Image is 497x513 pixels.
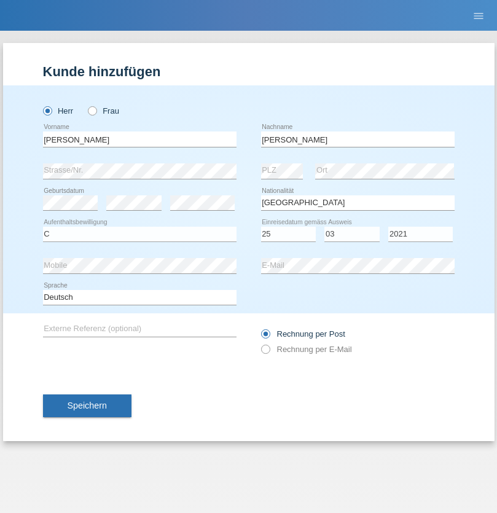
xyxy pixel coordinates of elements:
input: Herr [43,106,51,114]
a: menu [466,12,491,19]
button: Speichern [43,394,131,418]
label: Frau [88,106,119,116]
input: Rechnung per E-Mail [261,345,269,360]
h1: Kunde hinzufügen [43,64,455,79]
label: Rechnung per Post [261,329,345,339]
i: menu [472,10,485,22]
input: Frau [88,106,96,114]
label: Herr [43,106,74,116]
span: Speichern [68,401,107,410]
input: Rechnung per Post [261,329,269,345]
label: Rechnung per E-Mail [261,345,352,354]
